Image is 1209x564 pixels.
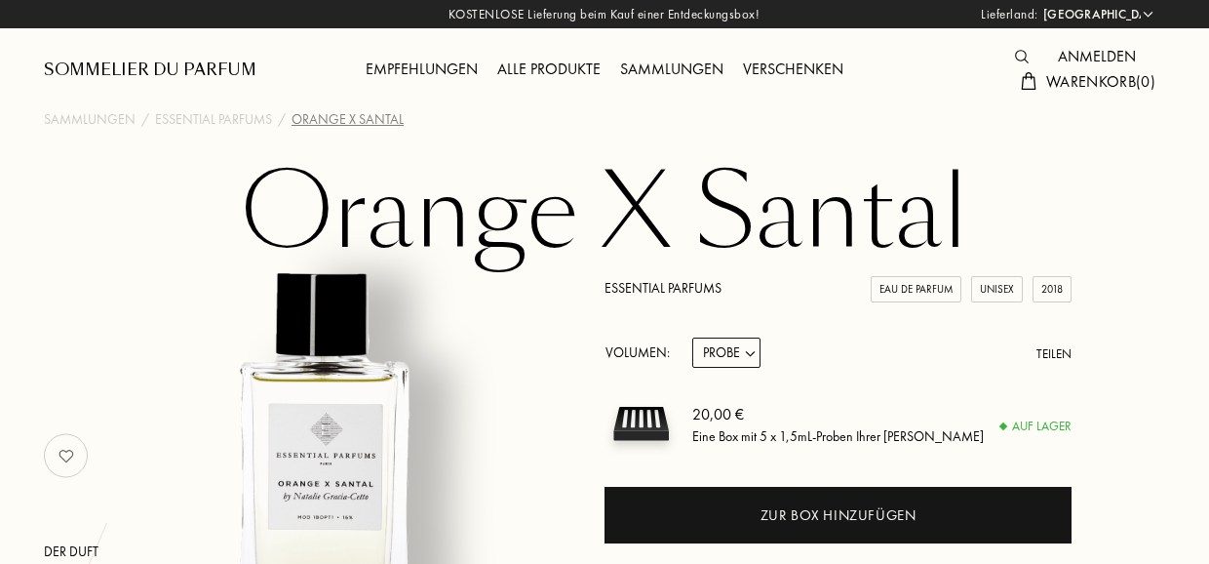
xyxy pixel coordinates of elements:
[117,160,1092,267] h1: Orange X Santal
[760,504,916,527] div: Zur Box hinzufügen
[1033,276,1072,302] div: 2018
[610,59,733,79] a: Sammlungen
[356,58,487,83] div: Empfehlungen
[1036,344,1072,364] div: Teilen
[733,58,853,83] div: Verschenken
[44,542,119,562] div: Der Duft
[1048,46,1146,66] a: Anmelden
[356,59,487,79] a: Empfehlungen
[292,109,404,130] div: Orange X Santal
[47,436,86,475] img: no_like_p.png
[610,58,733,83] div: Sammlungen
[487,58,610,83] div: Alle Produkte
[604,338,681,368] div: Volumen:
[1000,417,1072,436] div: Auf Lager
[44,59,256,82] a: Sommelier du Parfum
[971,276,1023,302] div: Unisex
[1015,50,1029,63] img: search_icn.svg
[155,109,272,130] a: Essential Parfums
[1021,72,1036,90] img: cart.svg
[141,109,149,130] div: /
[733,59,853,79] a: Verschenken
[981,5,1038,24] span: Lieferland:
[692,402,984,425] div: 20,00 €
[604,279,721,297] a: Essential Parfums
[692,425,984,446] div: Eine Box mit 5 x 1,5mL-Proben Ihrer [PERSON_NAME]
[1046,71,1155,92] span: Warenkorb ( 0 )
[278,109,286,130] div: /
[604,387,678,461] img: sample box
[1048,45,1146,70] div: Anmelden
[44,109,136,130] a: Sammlungen
[871,276,961,302] div: Eau de Parfum
[487,59,610,79] a: Alle Produkte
